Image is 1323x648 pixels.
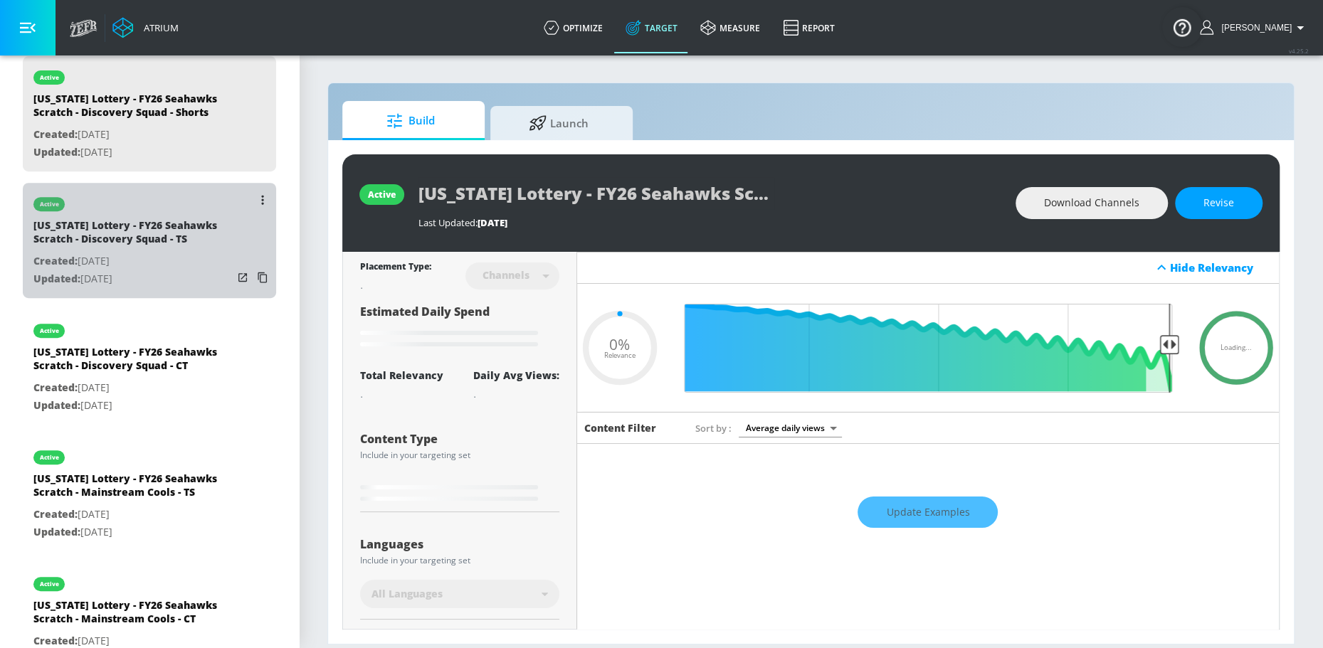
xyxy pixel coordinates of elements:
span: Created: [33,381,78,394]
button: Open in new window [233,267,253,287]
span: Loading... [1221,344,1252,351]
div: active[US_STATE] Lottery - FY26 Seahawks Scratch - Discovery Squad - ShortsCreated:[DATE]Updated:... [23,56,276,171]
div: Include in your targeting set [360,451,559,460]
a: Report [771,2,846,53]
p: [DATE] [33,270,233,288]
button: [PERSON_NAME] [1200,19,1309,36]
div: Content Type [360,433,559,445]
span: Updated: [33,272,80,285]
div: active[US_STATE] Lottery - FY26 Seahawks Scratch - Discovery Squad - CTCreated:[DATE]Updated:[DATE] [23,309,276,425]
div: Hide Relevancy [1170,260,1271,275]
span: Updated: [33,398,80,412]
div: Estimated Daily Spend [360,304,559,351]
div: All Languages [360,580,559,608]
div: active [40,454,59,461]
span: All Languages [371,587,443,601]
div: [US_STATE] Lottery - FY26 Seahawks Scratch - Discovery Squad - Shorts [33,92,233,126]
div: [US_STATE] Lottery - FY26 Seahawks Scratch - Discovery Squad - CT [33,345,233,379]
h6: Content Filter [584,421,656,435]
button: Download Channels [1016,187,1168,219]
div: Daily Avg Views: [473,368,559,382]
span: Estimated Daily Spend [360,304,490,319]
p: [DATE] [33,144,233,161]
span: [DATE] [478,216,507,229]
div: Languages [360,538,559,550]
p: [DATE] [33,397,233,415]
div: [US_STATE] Lottery - FY26 Seahawks Scratch - Mainstream Cools - CT [33,598,233,632]
span: Created: [33,634,78,647]
span: Updated: [33,525,80,538]
div: Total Relevancy [360,368,443,382]
p: [DATE] [33,253,233,270]
span: Launch [505,106,613,140]
div: Include in your targeting set [360,556,559,565]
a: optimize [532,2,614,53]
input: Final Threshold [677,304,1179,393]
div: Atrium [138,21,179,34]
p: [DATE] [33,126,233,144]
span: Updated: [33,145,80,159]
span: Download Channels [1044,194,1139,212]
p: [DATE] [33,506,233,524]
span: 0% [609,337,630,352]
button: Open Resource Center [1162,7,1202,47]
div: Last Updated: [418,216,1001,229]
button: Revise [1175,187,1263,219]
div: active [40,327,59,334]
a: measure [689,2,771,53]
a: Atrium [112,17,179,38]
p: [DATE] [33,524,233,541]
div: Average daily views [739,418,842,437]
div: active [368,188,396,201]
div: active [40,580,59,588]
div: active[US_STATE] Lottery - FY26 Seahawks Scratch - Mainstream Cools - TSCreated:[DATE]Updated:[DATE] [23,436,276,551]
div: Channels [475,269,537,281]
span: Revise [1203,194,1234,212]
div: active[US_STATE] Lottery - FY26 Seahawks Scratch - Discovery Squad - TSCreated:[DATE]Updated:[DATE] [23,183,276,298]
span: v 4.25.2 [1289,47,1309,55]
div: [US_STATE] Lottery - FY26 Seahawks Scratch - Mainstream Cools - TS [33,472,233,506]
span: Created: [33,127,78,141]
p: [DATE] [33,379,233,397]
span: Created: [33,507,78,521]
button: Copy Targeting Set Link [253,267,273,287]
div: active [40,74,59,81]
span: login as: samantha.yip@zefr.com [1216,23,1292,33]
span: Build [357,104,465,138]
div: active [40,201,59,208]
div: Placement Type: [360,260,431,275]
span: Sort by [695,422,732,435]
span: Created: [33,254,78,267]
div: Hide Relevancy [577,252,1279,284]
div: [US_STATE] Lottery - FY26 Seahawks Scratch - Discovery Squad - TS [33,218,233,253]
span: Relevance [604,351,636,358]
a: Target [614,2,689,53]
